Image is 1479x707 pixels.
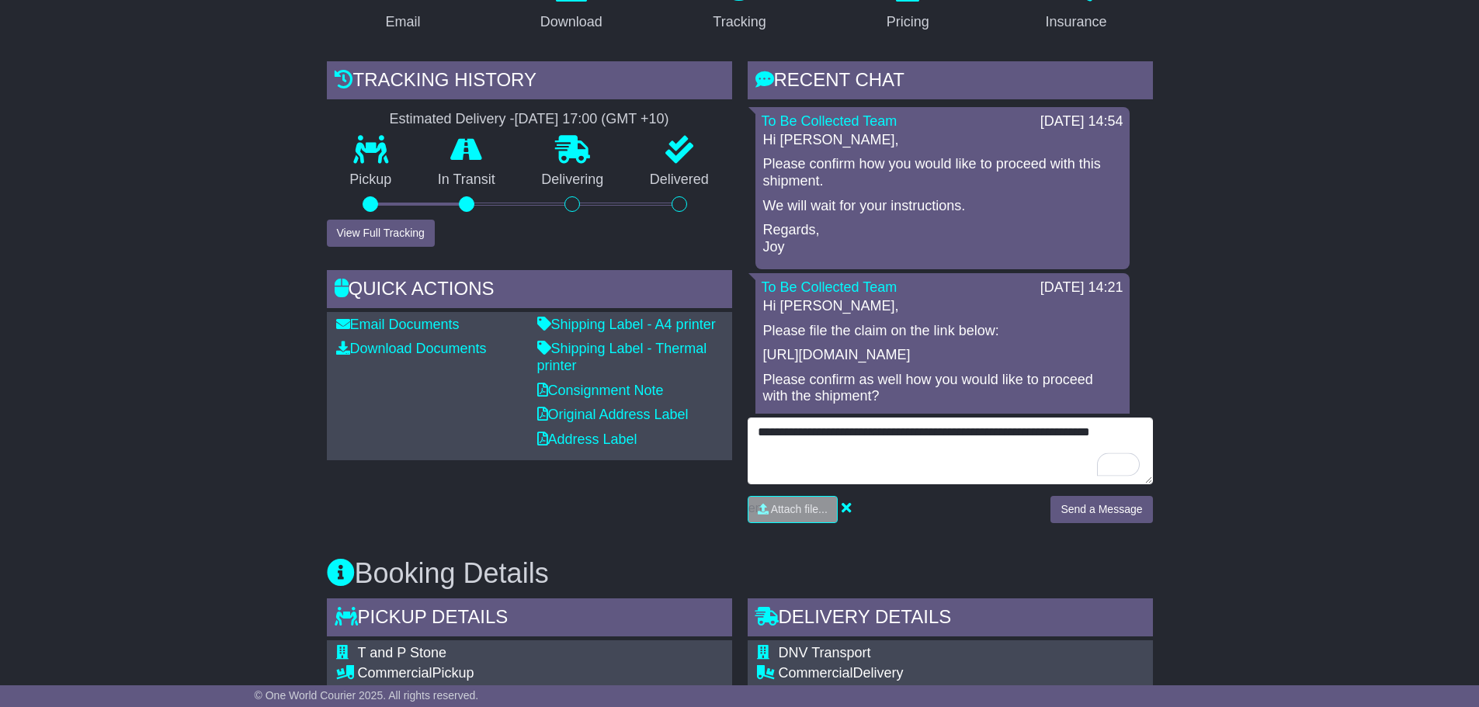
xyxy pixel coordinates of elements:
div: Tracking history [327,61,732,103]
div: Insurance [1046,12,1107,33]
p: [URL][DOMAIN_NAME] [763,347,1122,364]
h3: Booking Details [327,558,1153,589]
p: Delivered [627,172,732,189]
p: Regards, [763,413,1122,430]
div: Email [385,12,420,33]
div: [DATE] 14:54 [1040,113,1123,130]
button: Send a Message [1050,496,1152,523]
p: Hi [PERSON_NAME], [763,298,1122,315]
a: Shipping Label - Thermal printer [537,341,707,373]
a: Download Documents [336,341,487,356]
a: To Be Collected Team [762,279,897,295]
button: View Full Tracking [327,220,435,247]
p: We will wait for your instructions. [763,198,1122,215]
a: Shipping Label - A4 printer [537,317,716,332]
span: Commercial [779,665,853,681]
div: Tracking [713,12,766,33]
p: Please file the claim on the link below: [763,323,1122,340]
p: Hi [PERSON_NAME], [763,132,1122,149]
span: © One World Courier 2025. All rights reserved. [255,689,479,702]
div: Pickup [358,665,707,682]
a: Email Documents [336,317,460,332]
textarea: To enrich screen reader interactions, please activate Accessibility in Grammarly extension settings [748,418,1153,484]
div: Pickup Details [327,598,732,640]
span: Commercial [358,665,432,681]
p: Regards, Joy [763,222,1122,255]
div: Pricing [887,12,929,33]
p: Pickup [327,172,415,189]
div: Delivery [779,665,1016,682]
div: Quick Actions [327,270,732,312]
a: To Be Collected Team [762,113,897,129]
p: Please confirm as well how you would like to proceed with the shipment? [763,372,1122,405]
a: Original Address Label [537,407,689,422]
a: Address Label [537,431,637,447]
p: Delivering [519,172,627,189]
div: Download [540,12,602,33]
div: RECENT CHAT [748,61,1153,103]
span: DNV Transport [779,645,871,660]
div: Estimated Delivery - [327,111,732,128]
div: [DATE] 17:00 (GMT +10) [515,111,669,128]
p: Please confirm how you would like to proceed with this shipment. [763,156,1122,189]
p: In Transit [415,172,519,189]
a: Consignment Note [537,383,664,398]
div: [DATE] 14:21 [1040,279,1123,296]
div: Delivery Details [748,598,1153,640]
span: T and P Stone [358,645,446,660]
